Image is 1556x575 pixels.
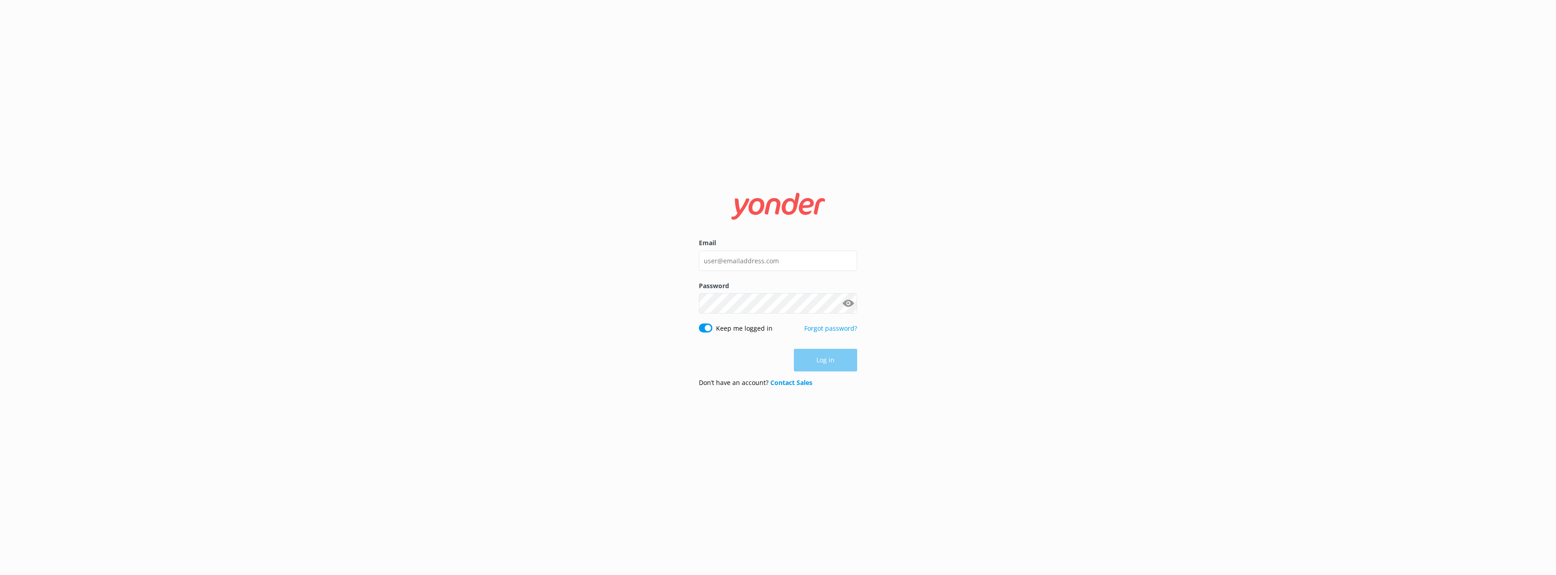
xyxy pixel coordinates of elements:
[839,295,857,313] button: Show password
[699,281,857,291] label: Password
[699,238,857,248] label: Email
[770,378,812,387] a: Contact Sales
[716,323,773,333] label: Keep me logged in
[699,378,812,388] p: Don’t have an account?
[804,324,857,333] a: Forgot password?
[699,251,857,271] input: user@emailaddress.com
